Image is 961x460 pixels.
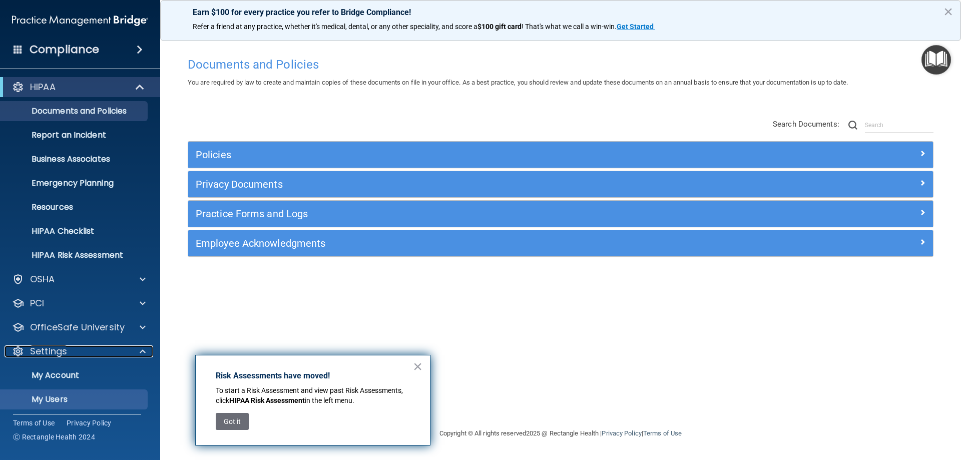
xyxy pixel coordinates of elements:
[7,370,143,380] p: My Account
[216,386,404,404] span: To start a Risk Assessment and view past Risk Assessments, click
[13,432,95,442] span: Ⓒ Rectangle Health 2024
[196,179,739,190] h5: Privacy Documents
[617,23,654,31] strong: Get Started
[305,396,354,404] span: in the left menu.
[67,418,112,428] a: Privacy Policy
[7,178,143,188] p: Emergency Planning
[643,429,682,437] a: Terms of Use
[865,118,933,133] input: Search
[196,238,739,249] h5: Employee Acknowledgments
[602,429,641,437] a: Privacy Policy
[522,23,617,31] span: ! That's what we call a win-win.
[196,208,739,219] h5: Practice Forms and Logs
[30,297,44,309] p: PCI
[216,413,249,430] button: Got it
[193,8,928,17] p: Earn $100 for every practice you refer to Bridge Compliance!
[193,23,477,31] span: Refer a friend at any practice, whether it's medical, dental, or any other speciality, and score a
[12,11,148,31] img: PMB logo
[30,273,55,285] p: OSHA
[188,58,933,71] h4: Documents and Policies
[30,43,99,57] h4: Compliance
[13,418,55,428] a: Terms of Use
[7,106,143,116] p: Documents and Policies
[7,130,143,140] p: Report an Incident
[30,345,67,357] p: Settings
[921,45,951,75] button: Open Resource Center
[848,121,857,130] img: ic-search.3b580494.png
[30,321,125,333] p: OfficeSafe University
[229,396,305,404] strong: HIPAA Risk Assessment
[378,417,743,449] div: Copyright © All rights reserved 2025 @ Rectangle Health | |
[7,394,143,404] p: My Users
[7,250,143,260] p: HIPAA Risk Assessment
[7,202,143,212] p: Resources
[943,4,953,20] button: Close
[196,149,739,160] h5: Policies
[7,226,143,236] p: HIPAA Checklist
[216,371,330,380] strong: Risk Assessments have moved!
[413,358,422,374] button: Close
[7,154,143,164] p: Business Associates
[477,23,522,31] strong: $100 gift card
[188,79,848,86] span: You are required by law to create and maintain copies of these documents on file in your office. ...
[30,81,56,93] p: HIPAA
[773,120,839,129] span: Search Documents:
